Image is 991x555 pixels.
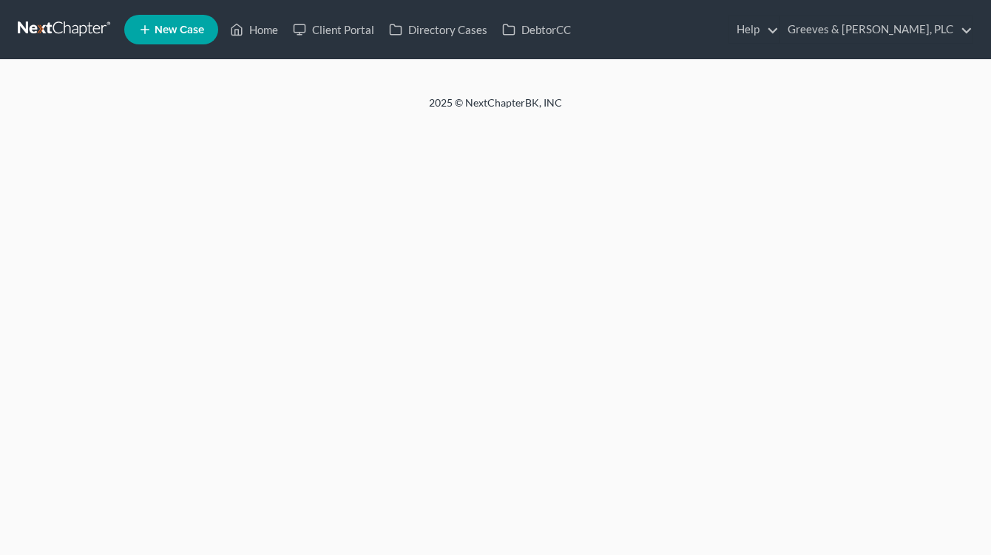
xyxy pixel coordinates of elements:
a: DebtorCC [495,16,578,43]
div: 2025 © NextChapterBK, INC [74,95,917,122]
a: Directory Cases [382,16,495,43]
new-legal-case-button: New Case [124,15,218,44]
a: Greeves & [PERSON_NAME], PLC [780,16,973,43]
a: Home [223,16,285,43]
a: Client Portal [285,16,382,43]
a: Help [729,16,779,43]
